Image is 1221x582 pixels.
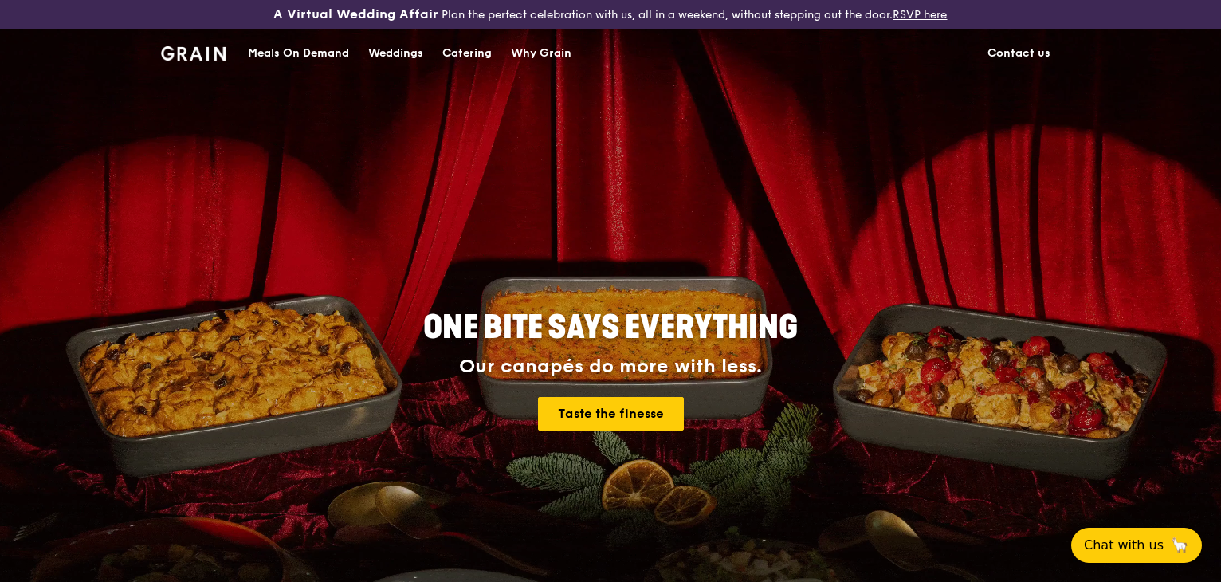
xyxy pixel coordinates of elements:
div: Meals On Demand [248,29,349,77]
a: GrainGrain [161,28,226,76]
a: Why Grain [501,29,581,77]
a: Contact us [978,29,1060,77]
h3: A Virtual Wedding Affair [273,6,438,22]
button: Chat with us🦙 [1071,528,1202,563]
div: Our canapés do more with less. [324,356,897,378]
span: 🦙 [1170,536,1189,555]
div: Catering [442,29,492,77]
span: Chat with us [1084,536,1164,555]
a: RSVP here [893,8,947,22]
div: Plan the perfect celebration with us, all in a weekend, without stepping out the door. [203,6,1017,22]
span: ONE BITE SAYS EVERYTHING [423,309,798,347]
a: Catering [433,29,501,77]
div: Why Grain [511,29,571,77]
a: Taste the finesse [538,397,684,431]
img: Grain [161,46,226,61]
a: Weddings [359,29,433,77]
div: Weddings [368,29,423,77]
